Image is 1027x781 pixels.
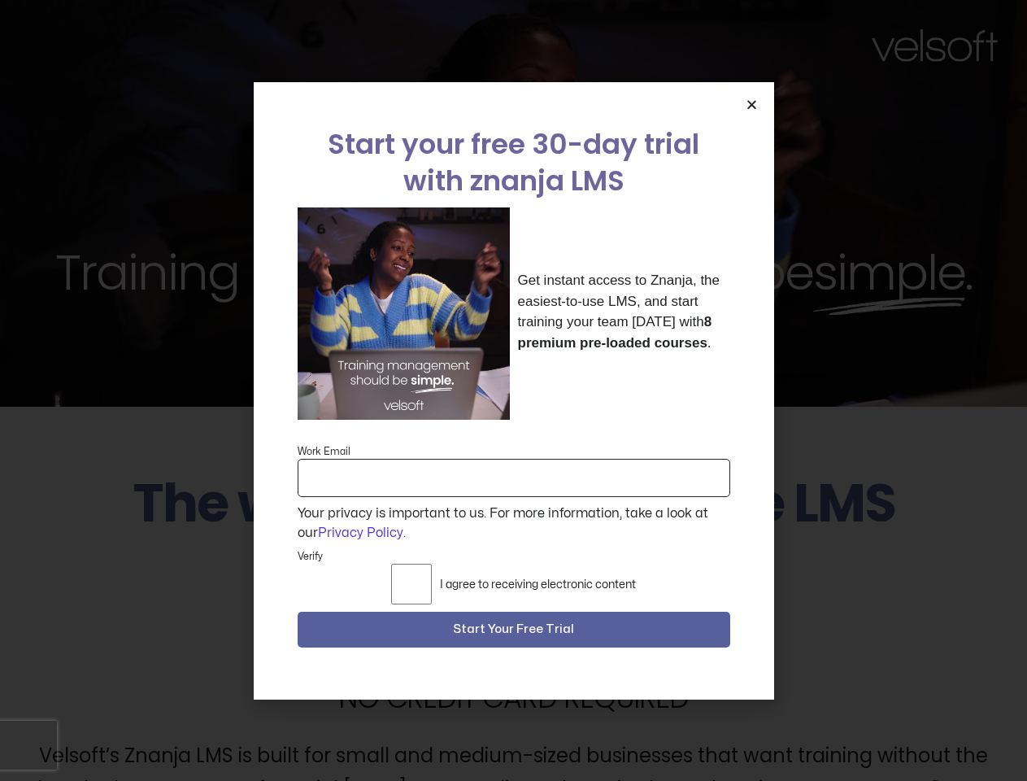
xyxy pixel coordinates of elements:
[318,526,403,539] a: Privacy Policy
[518,270,730,353] p: Get instant access to Znanja, the easiest-to-use LMS, and start training your team [DATE] with .
[453,620,574,639] span: Start Your Free Trial
[298,126,730,199] h2: Start your free 30-day trial with znanja LMS
[518,314,712,351] strong: 8 premium pre-loaded courses
[298,444,350,459] label: Work Email
[298,207,510,420] img: a woman sitting at her laptop dancing
[746,98,758,111] a: Close
[295,504,732,543] div: Your privacy is important to us. For more information, take a look at our .
[298,612,730,648] button: Start Your Free Trial
[298,549,323,564] label: Verify
[440,578,636,591] label: I agree to receiving electronic content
